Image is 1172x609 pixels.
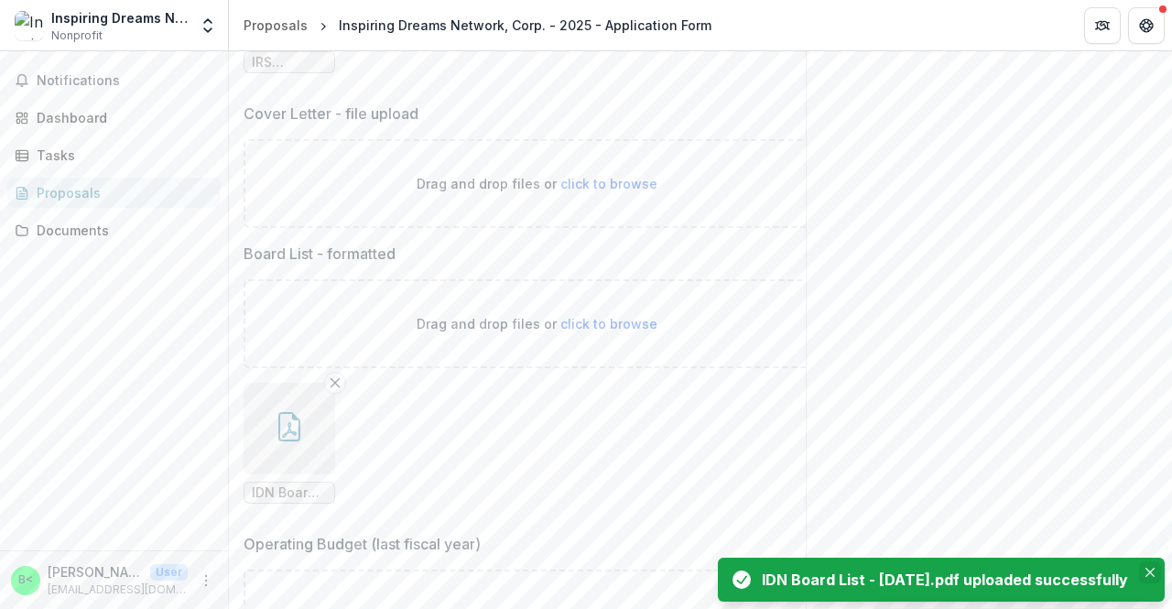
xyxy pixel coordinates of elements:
div: Remove FileIDN Board List - [DATE].pdf [244,383,335,504]
a: Documents [7,215,221,245]
p: [EMAIL_ADDRESS][DOMAIN_NAME] [48,582,188,598]
div: Barbara Brady <drbarbbrady@inspiringdreamsnetwork.org> [18,574,33,586]
a: Tasks [7,140,221,170]
button: Open entity switcher [195,7,221,44]
div: Inspiring Dreams Network, Corp. [51,8,188,27]
p: [PERSON_NAME] <[EMAIL_ADDRESS][DOMAIN_NAME]> [48,562,143,582]
div: Proposals [37,183,206,202]
div: Dashboard [37,108,206,127]
button: More [195,570,217,592]
p: User [150,564,188,581]
div: Inspiring Dreams Network, Corp. - 2025 - Application Form [339,16,711,35]
span: Nonprofit [51,27,103,44]
img: Inspiring Dreams Network, Corp. [15,11,44,40]
button: Get Help [1128,7,1165,44]
span: IRS Nonprofit Tax Letter of Determination.pdf [252,55,327,71]
a: Proposals [7,178,221,208]
span: click to browse [560,316,657,332]
a: Proposals [236,12,315,38]
p: Cover Letter - file upload [244,103,418,125]
span: click to browse [560,176,657,191]
button: Notifications [7,66,221,95]
nav: breadcrumb [236,12,719,38]
button: Close [1139,561,1161,583]
div: Documents [37,221,206,240]
p: Drag and drop files or [417,174,657,193]
a: Dashboard [7,103,221,133]
div: IDN Board List - [DATE].pdf uploaded successfully [762,569,1128,591]
span: Notifications [37,73,213,89]
span: IDN Board List - [DATE].pdf [252,485,327,501]
p: Board List - formatted [244,243,396,265]
div: Proposals [244,16,308,35]
div: Tasks [37,146,206,165]
button: Partners [1084,7,1121,44]
p: Operating Budget (last fiscal year) [244,533,481,555]
div: Notifications-bottom-right [711,550,1172,609]
button: Remove File [324,372,346,394]
p: Drag and drop files or [417,314,657,333]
